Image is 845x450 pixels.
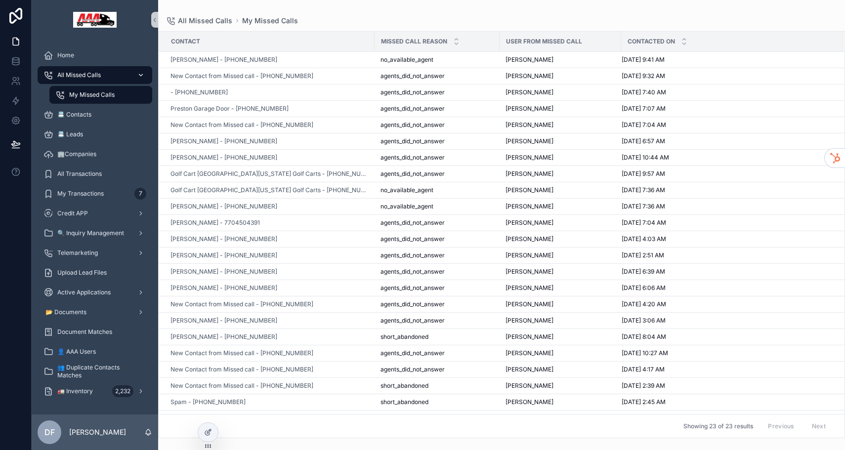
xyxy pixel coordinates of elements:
[178,16,232,26] span: All Missed Calls
[506,56,553,64] span: [PERSON_NAME]
[69,91,115,99] span: My Missed Calls
[44,426,55,438] span: DF
[622,72,665,80] span: [DATE] 9:32 AM
[38,165,152,183] a: All Transactions
[622,219,666,227] span: [DATE] 7:04 AM
[170,219,260,227] span: [PERSON_NAME] - 7704504391
[170,284,277,292] a: [PERSON_NAME] - [PHONE_NUMBER]
[622,317,666,325] span: [DATE] 3:06 AM
[57,170,102,178] span: All Transactions
[170,317,277,325] a: [PERSON_NAME] - [PHONE_NUMBER]
[166,16,232,26] a: All Missed Calls
[622,121,666,129] span: [DATE] 7:04 AM
[57,150,96,158] span: 🏢Companies
[57,209,88,217] span: Credit APP
[134,188,146,200] div: 7
[57,387,93,395] span: 🚛 Inventory
[506,251,553,259] span: [PERSON_NAME]
[170,170,369,178] a: Golf Cart [GEOGRAPHIC_DATA][US_STATE] Golf Carts - [PHONE_NUMBER]
[622,203,665,210] span: [DATE] 7:36 AM
[170,300,313,308] a: New Contact from Missed call - [PHONE_NUMBER]
[380,284,445,292] span: agents_did_not_answer
[170,88,228,96] a: - [PHONE_NUMBER]
[380,88,445,96] span: agents_did_not_answer
[506,235,553,243] span: [PERSON_NAME]
[32,40,158,413] div: scrollable content
[380,56,433,64] span: no_available_agent
[380,366,445,373] span: agents_did_not_answer
[170,121,313,129] span: New Contact from Missed call - [PHONE_NUMBER]
[380,137,445,145] span: agents_did_not_answer
[170,186,369,194] a: Golf Cart [GEOGRAPHIC_DATA][US_STATE] Golf Carts - [PHONE_NUMBER]
[622,105,666,113] span: [DATE] 7:07 AM
[506,170,553,178] span: [PERSON_NAME]
[170,154,277,162] a: [PERSON_NAME] - [PHONE_NUMBER]
[57,130,83,138] span: 📇 Leads
[170,382,313,390] a: New Contact from Missed call - [PHONE_NUMBER]
[38,363,152,380] a: 👥 Duplicate Contacts Matches
[170,137,277,145] a: [PERSON_NAME] - [PHONE_NUMBER]
[622,251,664,259] span: [DATE] 2:51 AM
[170,56,277,64] a: [PERSON_NAME] - [PHONE_NUMBER]
[38,125,152,143] a: 📇 Leads
[38,145,152,163] a: 🏢Companies
[380,251,445,259] span: agents_did_not_answer
[380,382,428,390] span: short_abandoned
[380,317,445,325] span: agents_did_not_answer
[57,51,74,59] span: Home
[170,203,277,210] a: [PERSON_NAME] - [PHONE_NUMBER]
[380,235,445,243] span: agents_did_not_answer
[380,333,428,341] span: short_abandoned
[57,229,124,237] span: 🔍 Inquiry Management
[506,105,553,113] span: [PERSON_NAME]
[622,235,666,243] span: [DATE] 4:03 AM
[73,12,117,28] img: App logo
[506,186,553,194] span: [PERSON_NAME]
[506,317,553,325] span: [PERSON_NAME]
[380,349,445,357] span: agents_did_not_answer
[69,427,126,437] p: [PERSON_NAME]
[506,88,553,96] span: [PERSON_NAME]
[170,268,277,276] a: [PERSON_NAME] - [PHONE_NUMBER]
[38,205,152,222] a: Credit APP
[622,349,668,357] span: [DATE] 10:27 AM
[622,137,665,145] span: [DATE] 6:57 AM
[622,154,669,162] span: [DATE] 10:44 AM
[380,170,445,178] span: agents_did_not_answer
[622,170,665,178] span: [DATE] 9:57 AM
[506,382,553,390] span: [PERSON_NAME]
[112,385,133,397] div: 2,232
[57,111,91,119] span: 📇 Contacts
[506,72,553,80] span: [PERSON_NAME]
[170,366,313,373] span: New Contact from Missed call - [PHONE_NUMBER]
[170,333,277,341] span: [PERSON_NAME] - [PHONE_NUMBER]
[381,38,447,45] span: Missed Call Reason
[506,333,553,341] span: [PERSON_NAME]
[170,72,313,80] a: New Contact from Missed call - [PHONE_NUMBER]
[622,398,666,406] span: [DATE] 2:45 AM
[38,343,152,361] a: 👤 AAA Users
[242,16,298,26] a: My Missed Calls
[38,106,152,123] a: 📇 Contacts
[38,185,152,203] a: My Transactions7
[683,422,753,430] span: Showing 23 of 23 results
[171,38,200,45] span: Contact
[38,46,152,64] a: Home
[506,219,553,227] span: [PERSON_NAME]
[380,203,433,210] span: no_available_agent
[506,398,553,406] span: [PERSON_NAME]
[38,382,152,400] a: 🚛 Inventory2,232
[38,264,152,282] a: Upload Lead Files
[170,398,246,406] a: Spam - [PHONE_NUMBER]
[170,235,277,243] a: [PERSON_NAME] - [PHONE_NUMBER]
[170,349,313,357] a: New Contact from Missed call - [PHONE_NUMBER]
